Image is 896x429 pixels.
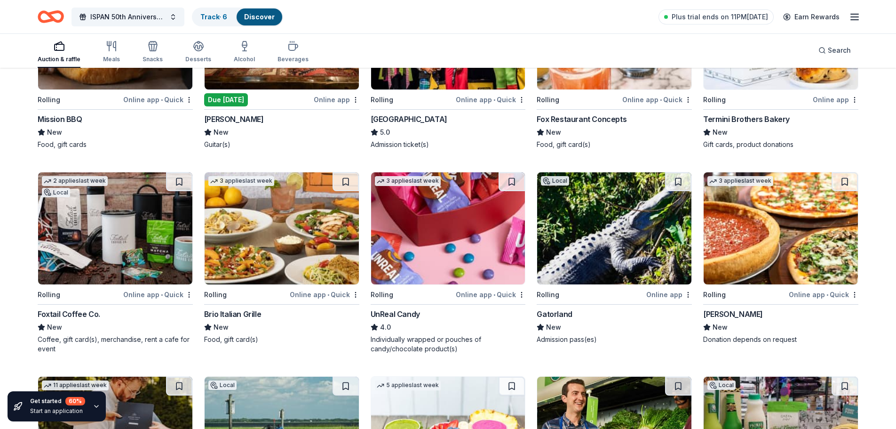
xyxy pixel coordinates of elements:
div: Food, gift cards [38,140,193,149]
div: Coffee, gift card(s), merchandise, rent a cafe for event [38,335,193,354]
div: Rolling [537,94,559,105]
span: • [327,291,329,299]
img: Image for UnReal Candy [371,172,525,284]
div: Due [DATE] [204,93,248,106]
div: Rolling [703,289,726,300]
div: Gift cards, product donations [703,140,858,149]
div: Guitar(s) [204,140,359,149]
div: Get started [30,397,85,405]
div: 3 applies last week [208,176,274,186]
div: 3 applies last week [707,176,773,186]
a: Image for UnReal Candy3 applieslast weekRollingOnline app•QuickUnReal Candy4.0Individually wrappe... [371,172,526,354]
a: Discover [244,13,275,21]
img: Image for Foxtail Coffee Co. [38,172,192,284]
div: Online app Quick [290,289,359,300]
span: New [214,127,229,138]
div: Rolling [371,94,393,105]
div: UnReal Candy [371,308,420,320]
div: Local [208,380,237,390]
div: Donation depends on request [703,335,858,344]
div: [PERSON_NAME] [204,113,264,125]
div: Local [541,176,569,186]
div: Online app Quick [456,94,525,105]
div: Online app [646,289,692,300]
div: Brio Italian Grille [204,308,261,320]
span: • [660,96,662,104]
div: [GEOGRAPHIC_DATA] [371,113,447,125]
button: Track· 6Discover [192,8,283,26]
div: 2 applies last week [42,176,108,186]
div: 3 applies last week [375,176,441,186]
span: New [47,322,62,333]
span: New [546,322,561,333]
button: Search [811,41,858,60]
button: Desserts [185,37,211,68]
a: Home [38,6,64,28]
span: • [161,291,163,299]
div: Local [42,188,70,197]
span: Plus trial ends on 11PM[DATE] [672,11,768,23]
span: 5.0 [380,127,390,138]
a: Image for Foxtail Coffee Co.2 applieslast weekLocalRollingOnline app•QuickFoxtail Coffee Co.NewCo... [38,172,193,354]
button: Auction & raffle [38,37,80,68]
span: 4.0 [380,322,391,333]
div: Online app [314,94,359,105]
span: Search [828,45,851,56]
img: Image for Brio Italian Grille [205,172,359,284]
div: Rolling [371,289,393,300]
a: Track· 6 [200,13,227,21]
div: Start an application [30,407,85,415]
div: Food, gift card(s) [537,140,692,149]
div: Rolling [38,94,60,105]
div: Mission BBQ [38,113,82,125]
div: 11 applies last week [42,380,109,390]
a: Plus trial ends on 11PM[DATE] [658,9,774,24]
div: Online app Quick [123,94,193,105]
span: New [546,127,561,138]
button: Alcohol [234,37,255,68]
div: Admission pass(es) [537,335,692,344]
button: Meals [103,37,120,68]
button: Beverages [278,37,309,68]
div: Alcohol [234,56,255,63]
div: Snacks [143,56,163,63]
span: • [161,96,163,104]
div: Rolling [204,289,227,300]
div: Online app Quick [622,94,692,105]
div: Beverages [278,56,309,63]
img: Image for Giordano's [704,172,858,284]
span: • [826,291,828,299]
div: 5 applies last week [375,380,441,390]
a: Image for Giordano's3 applieslast weekRollingOnline app•Quick[PERSON_NAME]NewDonation depends on ... [703,172,858,344]
span: • [493,291,495,299]
div: Rolling [537,289,559,300]
div: Desserts [185,56,211,63]
div: Fox Restaurant Concepts [537,113,626,125]
a: Image for GatorlandLocalRollingOnline appGatorlandNewAdmission pass(es) [537,172,692,344]
span: • [493,96,495,104]
img: Image for Gatorland [537,172,691,284]
div: Online app Quick [123,289,193,300]
div: [PERSON_NAME] [703,308,763,320]
div: Auction & raffle [38,56,80,63]
div: Gatorland [537,308,572,320]
div: Rolling [38,289,60,300]
span: New [47,127,62,138]
div: 60 % [65,397,85,405]
div: Admission ticket(s) [371,140,526,149]
a: Earn Rewards [777,8,845,25]
span: New [713,322,728,333]
div: Local [707,380,736,390]
div: Online app Quick [789,289,858,300]
div: Foxtail Coffee Co. [38,308,100,320]
div: Online app Quick [456,289,525,300]
div: Rolling [703,94,726,105]
button: ISPAN 50th Anniversary Meeting [71,8,184,26]
div: Food, gift card(s) [204,335,359,344]
div: Termini Brothers Bakery [703,113,790,125]
div: Online app [813,94,858,105]
span: ISPAN 50th Anniversary Meeting [90,11,166,23]
span: New [713,127,728,138]
a: Image for Brio Italian Grille3 applieslast weekRollingOnline app•QuickBrio Italian GrilleNewFood,... [204,172,359,344]
span: New [214,322,229,333]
